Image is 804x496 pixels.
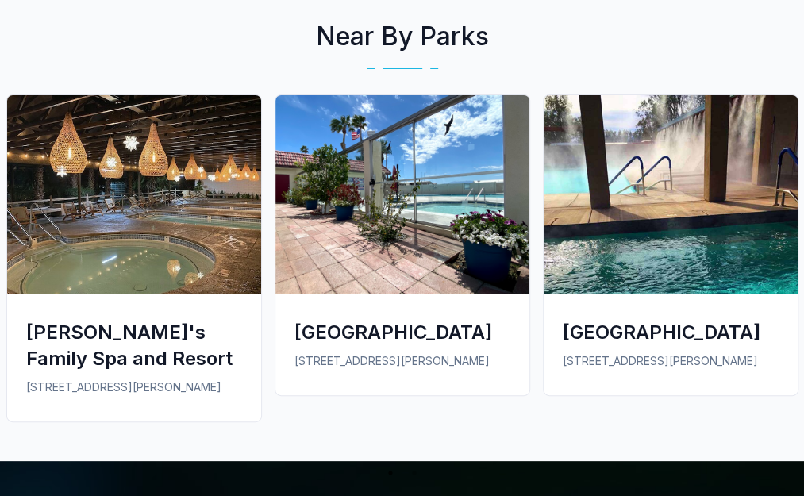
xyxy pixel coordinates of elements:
[294,352,510,370] p: [STREET_ADDRESS][PERSON_NAME]
[268,94,537,408] a: Sparkling Waters RV Resort[GEOGRAPHIC_DATA][STREET_ADDRESS][PERSON_NAME]
[563,319,779,345] div: [GEOGRAPHIC_DATA]
[26,319,242,371] div: [PERSON_NAME]'s Family Spa and Resort
[294,319,510,345] div: [GEOGRAPHIC_DATA]
[563,352,779,370] p: [STREET_ADDRESS][PERSON_NAME]
[275,95,529,294] img: Sparkling Waters RV Resort
[544,95,798,294] img: Catalina Spa and RV Resort
[406,465,422,481] button: 2
[7,95,261,294] img: Sam's Family Spa and Resort
[26,379,242,396] p: [STREET_ADDRESS][PERSON_NAME]
[383,465,398,481] button: 1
